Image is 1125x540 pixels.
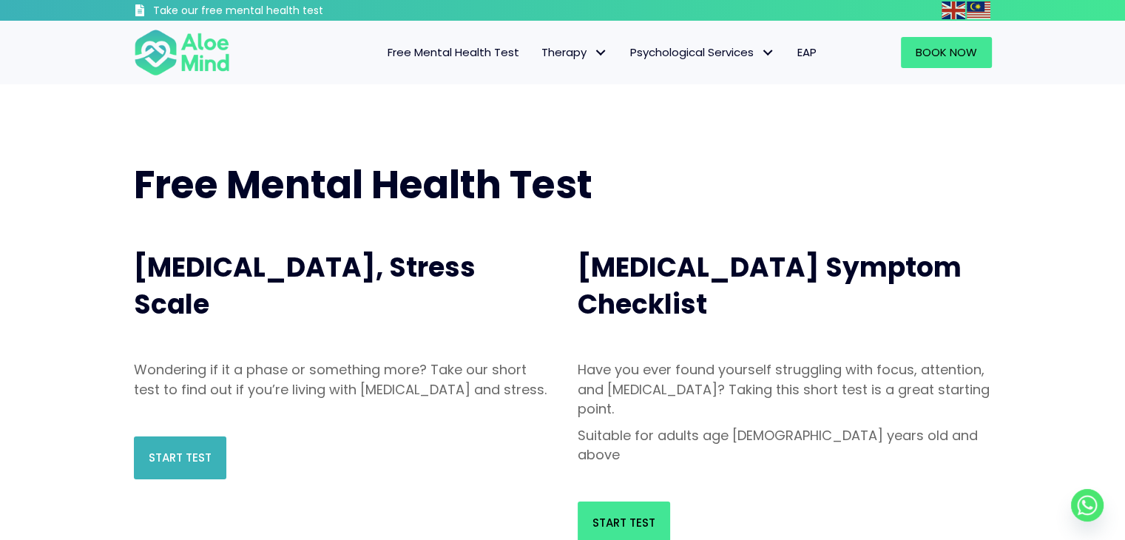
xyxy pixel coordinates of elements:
[630,44,775,60] span: Psychological Services
[134,436,226,479] a: Start Test
[134,158,592,212] span: Free Mental Health Test
[1071,489,1104,522] a: Whatsapp
[942,1,967,18] a: English
[967,1,990,19] img: ms
[388,44,519,60] span: Free Mental Health Test
[578,249,962,323] span: [MEDICAL_DATA] Symptom Checklist
[578,360,992,418] p: Have you ever found yourself struggling with focus, attention, and [MEDICAL_DATA]? Taking this sh...
[619,37,786,68] a: Psychological ServicesPsychological Services: submenu
[530,37,619,68] a: TherapyTherapy: submenu
[757,42,779,64] span: Psychological Services: submenu
[967,1,992,18] a: Malay
[541,44,608,60] span: Therapy
[592,515,655,530] span: Start Test
[134,28,230,77] img: Aloe mind Logo
[942,1,965,19] img: en
[901,37,992,68] a: Book Now
[916,44,977,60] span: Book Now
[590,42,612,64] span: Therapy: submenu
[134,249,476,323] span: [MEDICAL_DATA], Stress Scale
[797,44,817,60] span: EAP
[149,450,212,465] span: Start Test
[578,426,992,465] p: Suitable for adults age [DEMOGRAPHIC_DATA] years old and above
[153,4,402,18] h3: Take our free mental health test
[786,37,828,68] a: EAP
[249,37,828,68] nav: Menu
[134,4,402,21] a: Take our free mental health test
[376,37,530,68] a: Free Mental Health Test
[134,360,548,399] p: Wondering if it a phase or something more? Take our short test to find out if you’re living with ...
